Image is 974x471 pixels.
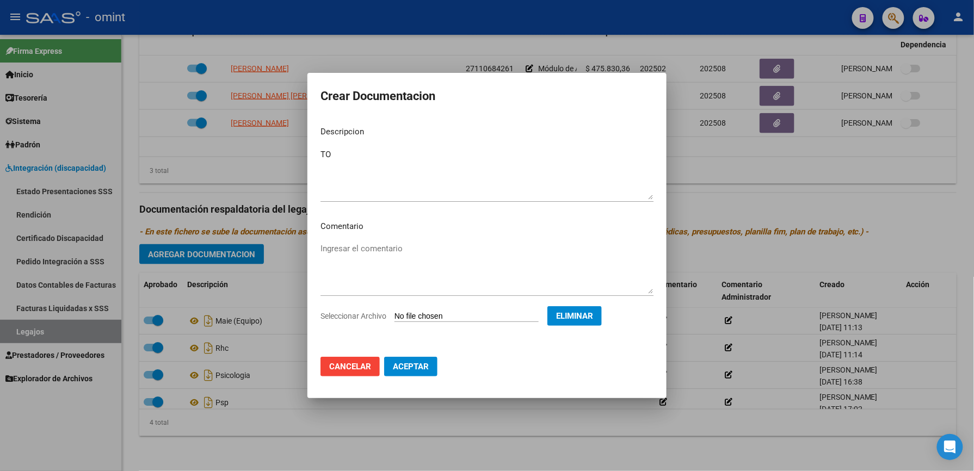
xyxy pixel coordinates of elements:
p: Descripcion [320,126,654,138]
span: Eliminar [556,311,593,321]
p: Comentario [320,220,654,233]
button: Cancelar [320,357,380,376]
span: Cancelar [329,362,371,371]
div: Open Intercom Messenger [937,434,963,460]
h2: Crear Documentacion [320,86,654,107]
button: Eliminar [547,306,602,326]
span: Seleccionar Archivo [320,312,386,320]
span: Aceptar [393,362,429,371]
button: Aceptar [384,357,437,376]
